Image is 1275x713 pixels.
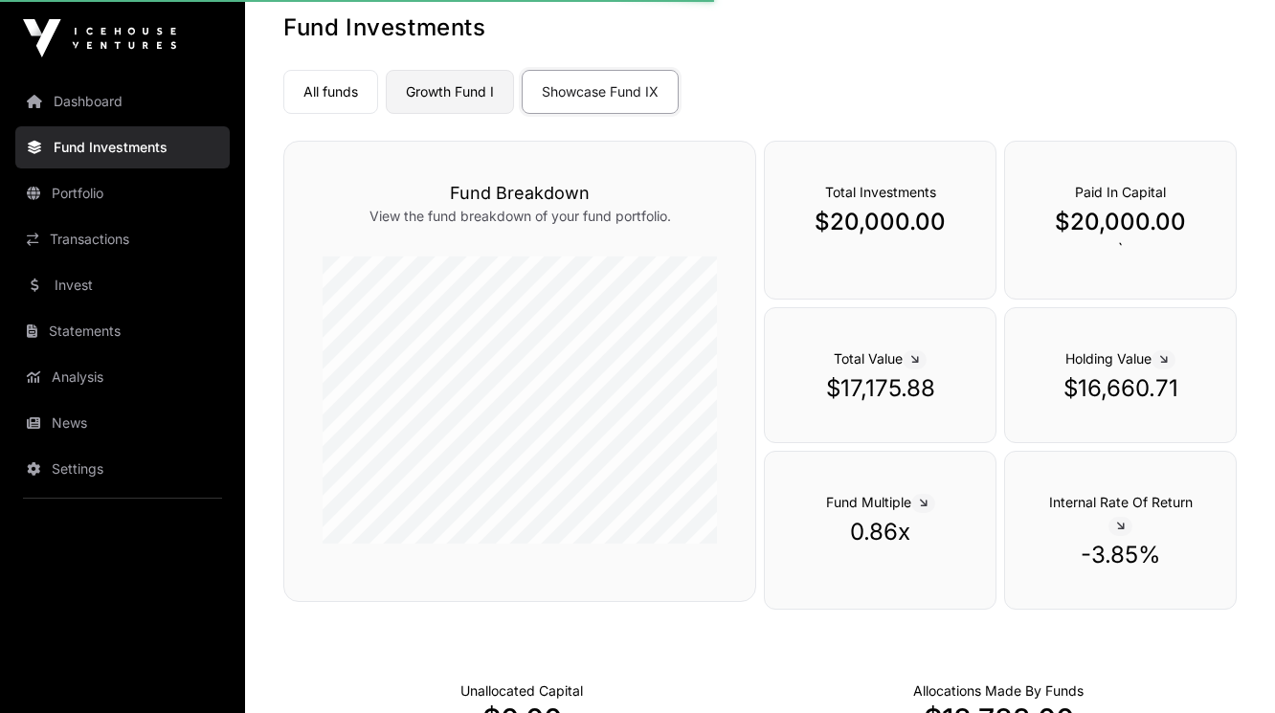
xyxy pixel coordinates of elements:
[1043,540,1197,570] p: -3.85%
[283,70,378,114] a: All funds
[1043,373,1197,404] p: $16,660.71
[1179,621,1275,713] iframe: Chat Widget
[15,172,230,214] a: Portfolio
[15,80,230,123] a: Dashboard
[803,207,957,237] p: $20,000.00
[1004,141,1237,300] div: `
[1065,350,1175,367] span: Holding Value
[1075,184,1166,200] span: Paid In Capital
[803,517,957,547] p: 0.86x
[323,207,717,226] p: View the fund breakdown of your fund portfolio.
[15,310,230,352] a: Statements
[15,126,230,168] a: Fund Investments
[522,70,679,114] a: Showcase Fund IX
[834,350,927,367] span: Total Value
[1043,207,1197,237] p: $20,000.00
[283,12,1237,43] h1: Fund Investments
[15,356,230,398] a: Analysis
[460,681,583,701] p: Cash not yet allocated
[323,180,717,207] h3: Fund Breakdown
[803,373,957,404] p: $17,175.88
[15,402,230,444] a: News
[386,70,514,114] a: Growth Fund I
[826,494,935,510] span: Fund Multiple
[15,448,230,490] a: Settings
[15,264,230,306] a: Invest
[15,218,230,260] a: Transactions
[913,681,1084,701] p: Capital Deployed Into Companies
[1049,494,1193,533] span: Internal Rate Of Return
[23,19,176,57] img: Icehouse Ventures Logo
[825,184,936,200] span: Total Investments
